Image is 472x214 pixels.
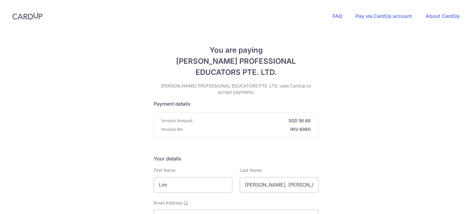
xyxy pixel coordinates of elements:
[154,100,318,107] h5: Payment details
[154,83,318,95] p: [PERSON_NAME] PROFESSIONAL EDUCATORS PTE. LTD. uses CardUp to accept payments.
[356,13,412,19] a: Pay via CardUp account
[426,13,460,19] a: About CardUp
[154,177,232,192] input: First name
[154,200,182,206] span: Email Address
[161,118,193,124] span: Invoice Amount
[154,155,318,162] h5: Your details
[161,126,183,132] span: Invoice No
[185,126,311,132] strong: INV-6960
[240,167,262,173] label: Last Name
[240,177,318,192] input: Last name
[12,12,42,20] img: CardUp
[154,167,175,173] label: First Name
[195,118,311,124] strong: SGD 56.68
[332,13,342,19] a: FAQ
[154,56,318,78] span: [PERSON_NAME] PROFESSIONAL EDUCATORS PTE. LTD.
[154,45,318,56] span: You are paying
